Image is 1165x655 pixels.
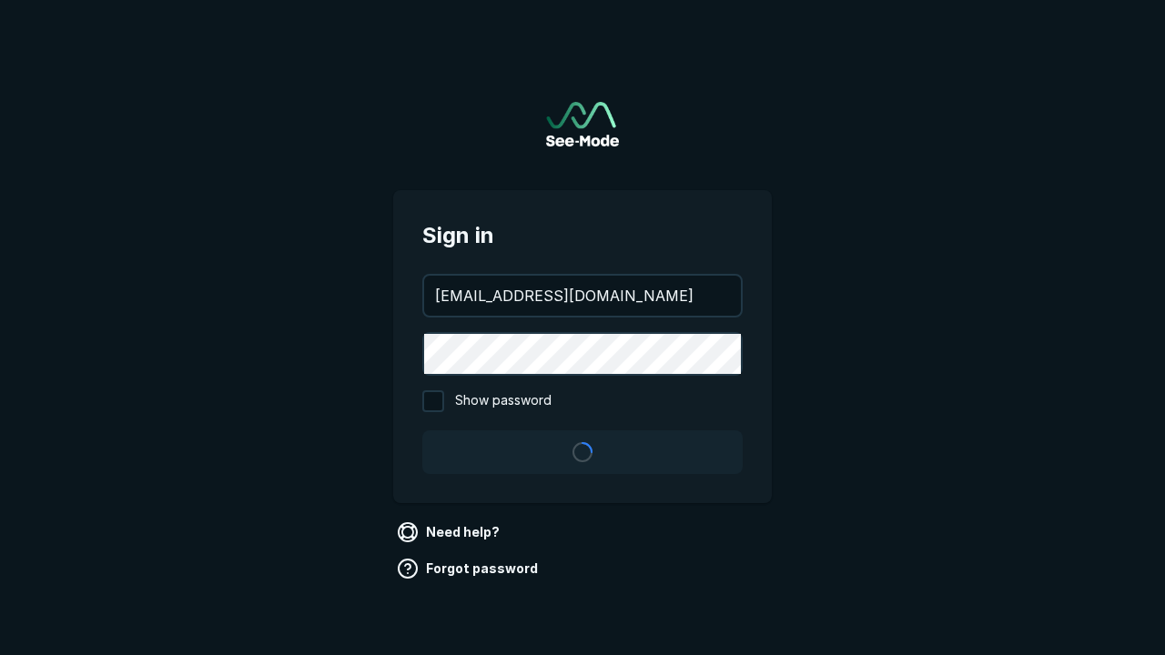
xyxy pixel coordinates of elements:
a: Forgot password [393,554,545,583]
span: Sign in [422,219,743,252]
input: your@email.com [424,276,741,316]
img: See-Mode Logo [546,102,619,146]
span: Show password [455,390,552,412]
a: Go to sign in [546,102,619,146]
a: Need help? [393,518,507,547]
